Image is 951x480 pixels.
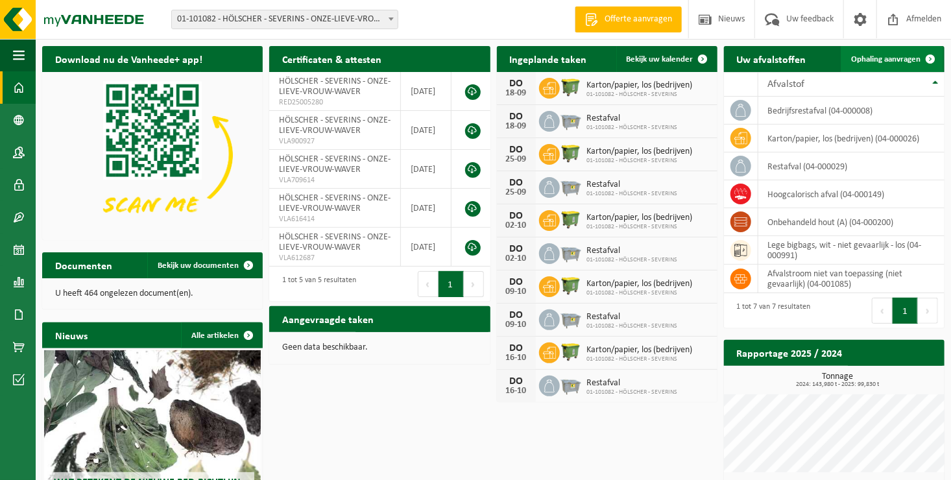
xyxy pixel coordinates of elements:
[587,279,693,289] span: Karton/papier, los (bedrijven)
[503,188,529,197] div: 25-09
[279,136,391,147] span: VLA900927
[587,246,678,256] span: Restafval
[616,46,716,72] a: Bekijk uw kalender
[560,109,582,131] img: WB-2500-GAL-GY-01
[587,378,678,389] span: Restafval
[279,175,391,186] span: VLA709614
[503,343,529,354] div: DO
[893,298,918,324] button: 1
[503,244,529,254] div: DO
[503,221,529,230] div: 02-10
[279,115,391,136] span: HÖLSCHER - SEVERINS - ONZE-LIEVE-VROUW-WAVER
[841,46,943,72] a: Ophaling aanvragen
[758,265,945,293] td: afvalstroom niet van toepassing (niet gevaarlijk) (04-001085)
[282,343,477,352] p: Geen data beschikbaar.
[587,190,678,198] span: 01-101082 - HÖLSCHER - SEVERINS
[171,10,398,29] span: 01-101082 - HÖLSCHER - SEVERINS - ONZE-LIEVE-VROUW-WAVER
[587,389,678,396] span: 01-101082 - HÖLSCHER - SEVERINS
[503,387,529,396] div: 16-10
[758,152,945,180] td: restafval (04-000029)
[181,322,261,348] a: Alle artikelen
[172,10,398,29] span: 01-101082 - HÖLSCHER - SEVERINS - ONZE-LIEVE-VROUW-WAVER
[401,111,451,150] td: [DATE]
[42,252,125,278] h2: Documenten
[503,277,529,287] div: DO
[439,271,464,297] button: 1
[503,78,529,89] div: DO
[758,236,945,265] td: lege bigbags, wit - niet gevaarlijk - los (04-000991)
[279,193,391,213] span: HÖLSCHER - SEVERINS - ONZE-LIEVE-VROUW-WAVER
[503,122,529,131] div: 18-09
[503,211,529,221] div: DO
[503,178,529,188] div: DO
[560,175,582,197] img: WB-2500-GAL-GY-01
[503,155,529,164] div: 25-09
[587,114,678,124] span: Restafval
[730,296,811,325] div: 1 tot 7 van 7 resultaten
[851,55,921,64] span: Ophaling aanvragen
[503,354,529,363] div: 16-10
[55,289,250,298] p: U heeft 464 ongelezen document(en).
[279,253,391,263] span: VLA612687
[158,261,239,270] span: Bekijk uw documenten
[279,154,391,174] span: HÖLSCHER - SEVERINS - ONZE-LIEVE-VROUW-WAVER
[560,307,582,330] img: WB-2500-GAL-GY-01
[587,355,693,363] span: 01-101082 - HÖLSCHER - SEVERINS
[418,271,439,297] button: Previous
[758,97,945,125] td: bedrijfsrestafval (04-000008)
[627,55,693,64] span: Bekijk uw kalender
[724,340,856,365] h2: Rapportage 2025 / 2024
[269,306,387,331] h2: Aangevraagde taken
[279,77,391,97] span: HÖLSCHER - SEVERINS - ONZE-LIEVE-VROUW-WAVER
[724,46,819,71] h2: Uw afvalstoffen
[42,46,215,71] h2: Download nu de Vanheede+ app!
[758,180,945,208] td: hoogcalorisch afval (04-000149)
[401,228,451,267] td: [DATE]
[560,274,582,296] img: WB-1100-HPE-GN-50
[758,125,945,152] td: karton/papier, los (bedrijven) (04-000026)
[401,150,451,189] td: [DATE]
[587,223,693,231] span: 01-101082 - HÖLSCHER - SEVERINS
[587,256,678,264] span: 01-101082 - HÖLSCHER - SEVERINS
[601,13,675,26] span: Offerte aanvragen
[730,372,945,388] h3: Tonnage
[587,147,693,157] span: Karton/papier, los (bedrijven)
[276,270,356,298] div: 1 tot 5 van 5 resultaten
[587,124,678,132] span: 01-101082 - HÖLSCHER - SEVERINS
[503,320,529,330] div: 09-10
[560,142,582,164] img: WB-1100-HPE-GN-50
[560,208,582,230] img: WB-1100-HPE-GN-50
[503,310,529,320] div: DO
[587,322,678,330] span: 01-101082 - HÖLSCHER - SEVERINS
[768,79,805,90] span: Afvalstof
[575,6,682,32] a: Offerte aanvragen
[503,112,529,122] div: DO
[147,252,261,278] a: Bekijk uw documenten
[269,46,394,71] h2: Certificaten & attesten
[279,214,391,224] span: VLA616414
[464,271,484,297] button: Next
[758,208,945,236] td: onbehandeld hout (A) (04-000200)
[279,232,391,252] span: HÖLSCHER - SEVERINS - ONZE-LIEVE-VROUW-WAVER
[587,80,693,91] span: Karton/papier, los (bedrijven)
[497,46,600,71] h2: Ingeplande taken
[872,298,893,324] button: Previous
[560,374,582,396] img: WB-2500-GAL-GY-01
[560,241,582,263] img: WB-2500-GAL-GY-01
[279,97,391,108] span: RED25005280
[918,298,938,324] button: Next
[503,287,529,296] div: 09-10
[560,76,582,98] img: WB-1100-HPE-GN-50
[42,322,101,348] h2: Nieuws
[587,213,693,223] span: Karton/papier, los (bedrijven)
[401,189,451,228] td: [DATE]
[503,89,529,98] div: 18-09
[587,157,693,165] span: 01-101082 - HÖLSCHER - SEVERINS
[503,254,529,263] div: 02-10
[587,289,693,297] span: 01-101082 - HÖLSCHER - SEVERINS
[560,341,582,363] img: WB-1100-HPE-GN-50
[587,91,693,99] span: 01-101082 - HÖLSCHER - SEVERINS
[42,72,263,237] img: Download de VHEPlus App
[587,312,678,322] span: Restafval
[503,145,529,155] div: DO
